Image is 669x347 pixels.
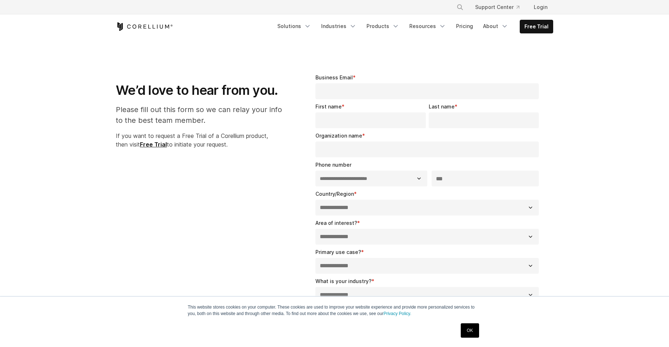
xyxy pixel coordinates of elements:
[315,74,353,80] span: Business Email
[317,20,361,33] a: Industries
[315,278,372,284] span: What is your industry?
[315,162,351,168] span: Phone number
[520,20,553,33] a: Free Trial
[315,249,361,255] span: Primary use case?
[273,20,553,33] div: Navigation Menu
[140,141,167,148] a: Free Trial
[429,103,455,110] span: Last name
[116,131,290,149] p: If you want to request a Free Trial of a Corellium product, then visit to initiate your request.
[273,20,315,33] a: Solutions
[116,22,173,31] a: Corellium Home
[383,311,411,316] a: Privacy Policy.
[469,1,525,14] a: Support Center
[188,304,481,317] p: This website stores cookies on your computer. These cookies are used to improve your website expe...
[116,104,290,126] p: Please fill out this form so we can relay your info to the best team member.
[315,133,362,139] span: Organization name
[452,20,477,33] a: Pricing
[479,20,513,33] a: About
[528,1,553,14] a: Login
[116,82,290,98] h1: We’d love to hear from you.
[448,1,553,14] div: Navigation Menu
[315,103,342,110] span: First name
[454,1,467,14] button: Search
[315,191,354,197] span: Country/Region
[315,220,357,226] span: Area of interest?
[461,323,479,338] a: OK
[362,20,404,33] a: Products
[405,20,450,33] a: Resources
